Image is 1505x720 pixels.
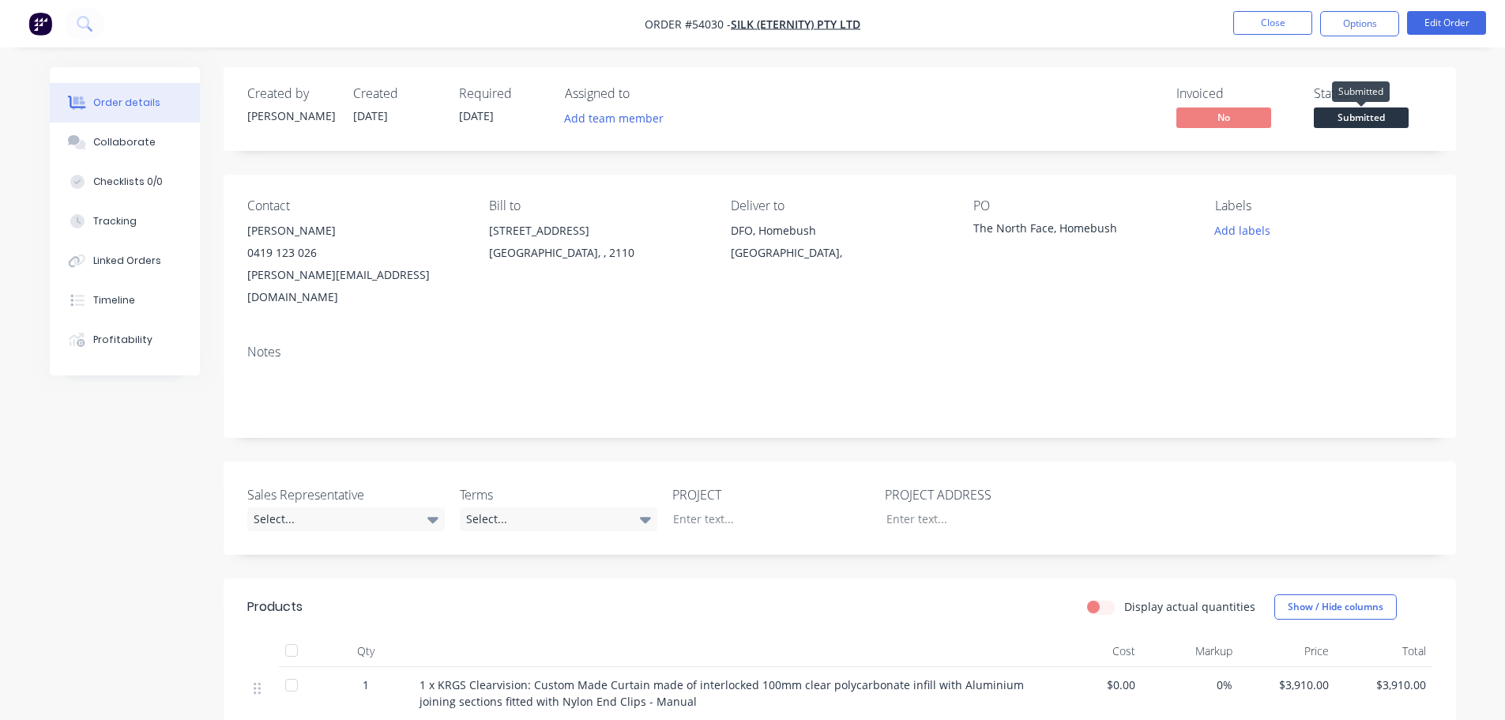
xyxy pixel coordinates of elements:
div: Invoiced [1176,86,1295,101]
div: Total [1335,635,1432,667]
div: PO [973,198,1190,213]
button: Add team member [565,107,672,129]
span: Submitted [1314,107,1409,127]
div: [GEOGRAPHIC_DATA], [731,242,947,264]
button: Order details [50,83,200,123]
div: Created [353,86,440,101]
a: Silk (Eternity) Pty Ltd [731,17,860,32]
div: Collaborate [93,135,156,149]
button: Linked Orders [50,241,200,281]
div: Profitability [93,333,152,347]
div: Submitted [1332,81,1390,102]
div: Deliver to [731,198,947,213]
button: Close [1233,11,1312,35]
div: Select... [460,507,657,531]
span: 1 x KRGS Clearvision: Custom Made Curtain made of interlocked 100mm clear polycarbonate infill wi... [420,677,1027,709]
div: Labels [1215,198,1432,213]
span: [DATE] [459,108,494,123]
span: $0.00 [1052,677,1136,693]
span: 0% [1148,677,1232,693]
button: Options [1320,11,1399,36]
div: Linked Orders [93,254,161,268]
div: [GEOGRAPHIC_DATA], , 2110 [489,242,705,264]
div: Select... [247,507,445,531]
div: Notes [247,345,1432,360]
div: Bill to [489,198,705,213]
div: Contact [247,198,464,213]
span: [DATE] [353,108,388,123]
div: DFO, Homebush[GEOGRAPHIC_DATA], [731,220,947,270]
button: Show / Hide columns [1274,594,1397,620]
span: No [1176,107,1271,127]
div: [PERSON_NAME][EMAIL_ADDRESS][DOMAIN_NAME] [247,264,464,308]
label: PROJECT [672,485,870,504]
button: Add labels [1206,220,1279,241]
div: [STREET_ADDRESS] [489,220,705,242]
button: Edit Order [1407,11,1486,35]
button: Checklists 0/0 [50,162,200,202]
span: $3,910.00 [1245,677,1330,693]
img: Factory [28,12,52,36]
label: Terms [460,485,657,504]
div: Required [459,86,546,101]
div: DFO, Homebush [731,220,947,242]
div: [STREET_ADDRESS][GEOGRAPHIC_DATA], , 2110 [489,220,705,270]
div: Checklists 0/0 [93,175,163,189]
div: Qty [318,635,413,667]
button: Tracking [50,202,200,241]
div: Created by [247,86,334,101]
div: Markup [1142,635,1239,667]
label: PROJECT ADDRESS [885,485,1082,504]
div: 0419 123 026 [247,242,464,264]
div: Timeline [93,293,135,307]
button: Profitability [50,320,200,360]
button: Collaborate [50,123,200,162]
div: Order details [93,96,160,110]
div: Assigned to [565,86,723,101]
button: Submitted [1314,107,1409,131]
div: Tracking [93,214,137,228]
div: Cost [1045,635,1142,667]
div: The North Face, Homebush [973,220,1171,242]
label: Display actual quantities [1124,598,1255,615]
div: Products [247,597,303,616]
button: Timeline [50,281,200,320]
div: Price [1239,635,1336,667]
label: Sales Representative [247,485,445,504]
span: 1 [363,677,369,693]
button: Add team member [555,107,672,129]
div: [PERSON_NAME] [247,220,464,242]
div: [PERSON_NAME]0419 123 026[PERSON_NAME][EMAIL_ADDRESS][DOMAIN_NAME] [247,220,464,308]
div: Status [1314,86,1432,101]
span: Order #54030 - [645,17,731,32]
div: [PERSON_NAME] [247,107,334,124]
span: $3,910.00 [1341,677,1426,693]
